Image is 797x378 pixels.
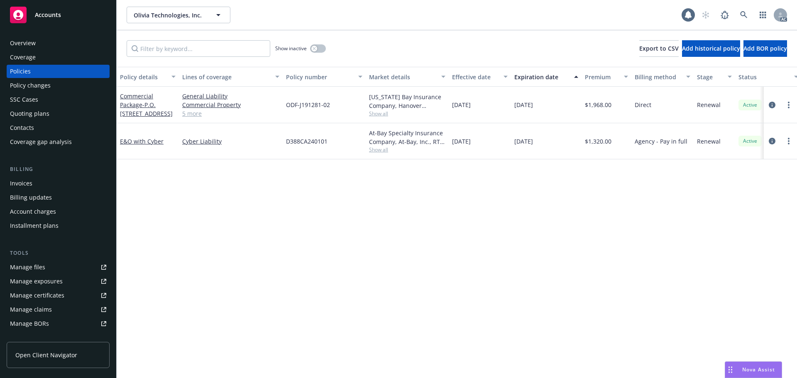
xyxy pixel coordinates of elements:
span: Show inactive [275,45,307,52]
div: Expiration date [514,73,569,81]
div: Billing method [635,73,681,81]
a: Accounts [7,3,110,27]
div: Policies [10,65,31,78]
button: Lines of coverage [179,67,283,87]
div: Quoting plans [10,107,49,120]
span: Export to CSV [639,44,679,52]
a: circleInformation [767,100,777,110]
div: Status [738,73,789,81]
div: Contacts [10,121,34,134]
a: Coverage gap analysis [7,135,110,149]
span: Active [742,101,758,109]
a: Cyber Liability [182,137,279,146]
a: Installment plans [7,219,110,232]
a: Coverage [7,51,110,64]
button: Market details [366,67,449,87]
a: Contacts [7,121,110,134]
span: $1,320.00 [585,137,611,146]
div: Manage certificates [10,289,64,302]
div: Effective date [452,73,499,81]
button: Policy details [117,67,179,87]
div: Drag to move [725,362,736,378]
span: Show all [369,110,445,117]
a: Manage BORs [7,317,110,330]
span: Open Client Navigator [15,351,77,359]
div: At-Bay Specialty Insurance Company, At-Bay, Inc., RT Specialty Insurance Services, LLC (RSG Speci... [369,129,445,146]
div: Lines of coverage [182,73,270,81]
a: Policy changes [7,79,110,92]
button: Olivia Technologies, Inc. [127,7,230,23]
div: Manage BORs [10,317,49,330]
span: Nova Assist [742,366,775,373]
a: Search [736,7,752,23]
div: Tools [7,249,110,257]
div: [US_STATE] Bay Insurance Company, Hanover Insurance Group [369,93,445,110]
div: Coverage [10,51,36,64]
div: Coverage gap analysis [10,135,72,149]
button: Stage [694,67,735,87]
div: Premium [585,73,619,81]
a: Quoting plans [7,107,110,120]
a: more [784,100,794,110]
span: [DATE] [514,100,533,109]
span: $1,968.00 [585,100,611,109]
a: Policies [7,65,110,78]
div: Billing [7,165,110,173]
div: Market details [369,73,436,81]
a: Billing updates [7,191,110,204]
div: Policy details [120,73,166,81]
div: Summary of insurance [10,331,73,344]
a: SSC Cases [7,93,110,106]
div: Manage exposures [10,275,63,288]
div: Invoices [10,177,32,190]
div: Overview [10,37,36,50]
span: Olivia Technologies, Inc. [134,11,205,20]
a: Commercial Property [182,100,279,109]
a: Manage exposures [7,275,110,288]
button: Billing method [631,67,694,87]
a: Manage files [7,261,110,274]
span: Accounts [35,12,61,18]
button: Effective date [449,67,511,87]
a: General Liability [182,92,279,100]
button: Expiration date [511,67,582,87]
span: [DATE] [514,137,533,146]
button: Policy number [283,67,366,87]
div: Stage [697,73,723,81]
button: Export to CSV [639,40,679,57]
a: Summary of insurance [7,331,110,344]
a: Commercial Package [120,92,173,117]
div: Policy number [286,73,353,81]
a: Manage certificates [7,289,110,302]
a: circleInformation [767,136,777,146]
input: Filter by keyword... [127,40,270,57]
button: Nova Assist [725,361,782,378]
a: Manage claims [7,303,110,316]
span: - P.O. [STREET_ADDRESS] [120,101,173,117]
div: SSC Cases [10,93,38,106]
span: Renewal [697,100,721,109]
a: Switch app [755,7,771,23]
a: 5 more [182,109,279,118]
span: D388CA240101 [286,137,328,146]
div: Billing updates [10,191,52,204]
div: Manage files [10,261,45,274]
span: Direct [635,100,651,109]
div: Installment plans [10,219,59,232]
button: Premium [582,67,631,87]
a: Invoices [7,177,110,190]
div: Manage claims [10,303,52,316]
button: Add historical policy [682,40,740,57]
span: Show all [369,146,445,153]
span: Add historical policy [682,44,740,52]
a: more [784,136,794,146]
a: Account charges [7,205,110,218]
span: [DATE] [452,137,471,146]
a: Overview [7,37,110,50]
span: [DATE] [452,100,471,109]
button: Add BOR policy [743,40,787,57]
div: Policy changes [10,79,51,92]
a: Report a Bug [716,7,733,23]
a: Start snowing [697,7,714,23]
